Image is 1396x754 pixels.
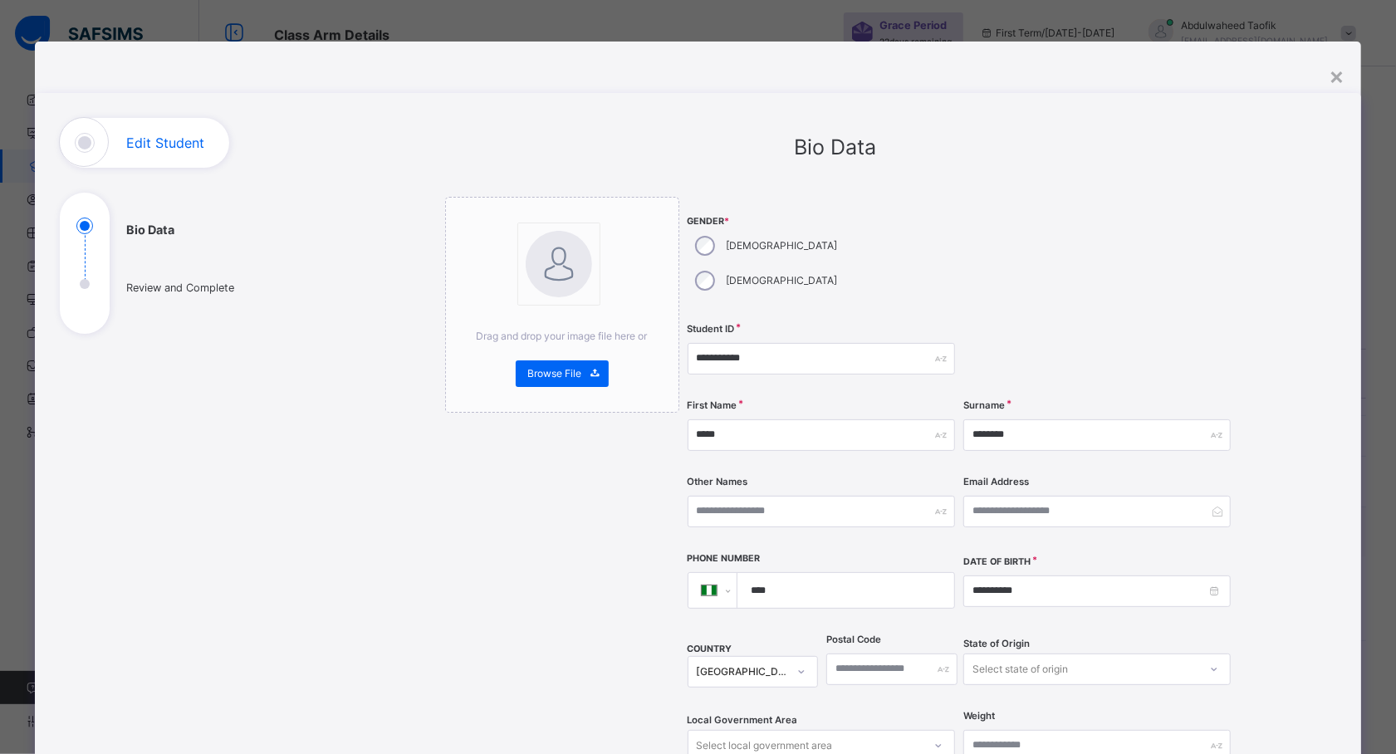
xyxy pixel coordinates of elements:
label: Student ID [688,322,735,336]
span: State of Origin [963,637,1030,651]
span: Bio Data [794,135,876,159]
span: Local Government Area [688,713,798,727]
label: Other Names [688,475,748,489]
img: bannerImage [526,231,592,297]
label: Surname [963,399,1005,413]
label: Phone Number [688,552,761,565]
div: Select state of origin [972,654,1068,685]
div: × [1329,58,1345,93]
label: Email Address [963,475,1029,489]
label: Date of Birth [963,556,1031,569]
label: [DEMOGRAPHIC_DATA] [727,238,838,253]
label: Postal Code [826,633,881,647]
h1: Edit Student [126,136,204,149]
span: Drag and drop your image file here or [477,330,648,342]
div: [GEOGRAPHIC_DATA] [697,664,788,679]
span: Browse File [528,366,582,381]
div: bannerImageDrag and drop your image file here orBrowse File [445,197,679,413]
span: Gender [688,215,955,228]
label: Weight [963,709,995,723]
label: First Name [688,399,737,413]
span: COUNTRY [688,644,732,654]
label: [DEMOGRAPHIC_DATA] [727,273,838,288]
